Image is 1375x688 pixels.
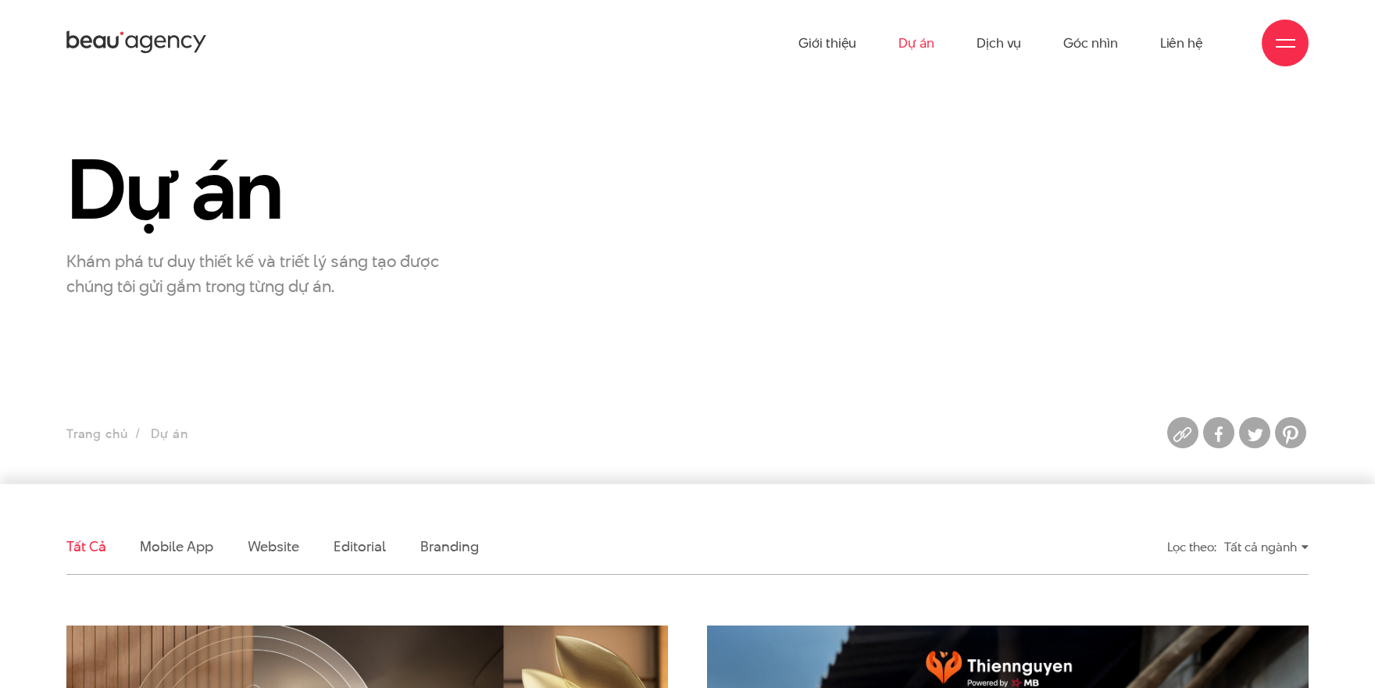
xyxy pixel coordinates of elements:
div: Tất cả ngành [1224,533,1309,561]
p: Khám phá tư duy thiết kế và triết lý sáng tạo được chúng tôi gửi gắm trong từng dự án. [66,248,455,298]
a: Branding [420,536,478,556]
a: Editorial [334,536,386,556]
h1: Dự án [66,144,455,234]
a: Website [248,536,299,556]
a: Tất cả [66,536,105,556]
a: Mobile app [140,536,212,556]
a: Trang chủ [66,425,127,443]
div: Lọc theo: [1167,533,1216,561]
